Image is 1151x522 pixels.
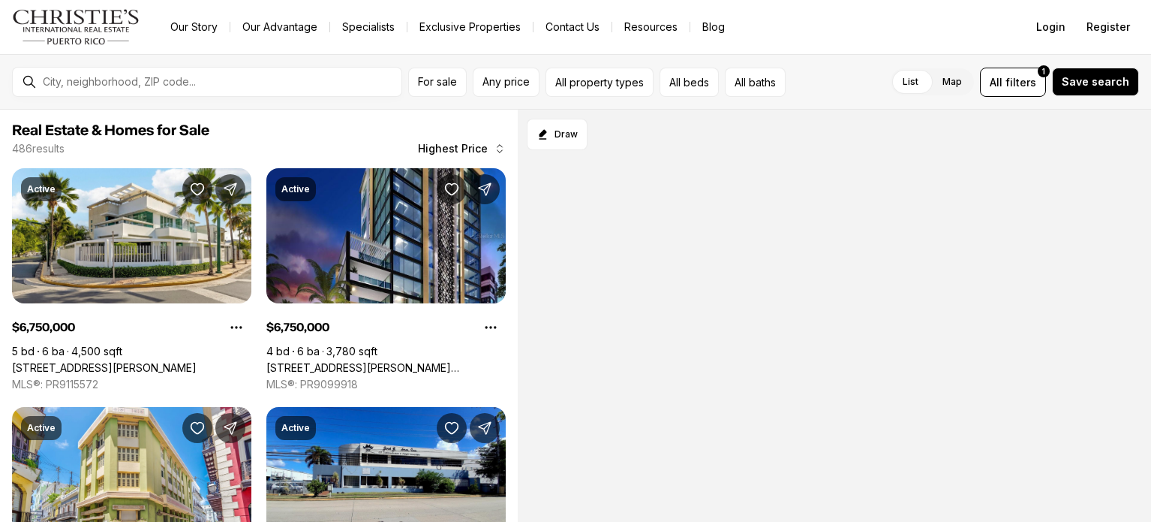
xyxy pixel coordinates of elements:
[1077,12,1139,42] button: Register
[27,422,56,434] p: Active
[12,143,65,155] p: 486 results
[473,68,539,97] button: Any price
[482,76,530,88] span: Any price
[12,9,140,45] img: logo
[266,361,506,375] a: 1350 WILSON AVENUE #10-11-W, SAN JUAN PR, 00907
[612,17,690,38] a: Resources
[215,174,245,204] button: Share Property
[27,183,56,195] p: Active
[1027,12,1074,42] button: Login
[980,68,1046,97] button: Allfilters1
[1042,65,1045,77] span: 1
[476,312,506,342] button: Property options
[1086,21,1130,33] span: Register
[407,17,533,38] a: Exclusive Properties
[930,68,974,95] label: Map
[470,174,500,204] button: Share Property
[527,119,588,150] button: Start drawing
[725,68,786,97] button: All baths
[1036,21,1065,33] span: Login
[437,413,467,443] button: Save Property: 27 AMELIA
[891,68,930,95] label: List
[281,422,310,434] p: Active
[660,68,719,97] button: All beds
[409,134,515,164] button: Highest Price
[533,17,612,38] button: Contact Us
[418,76,457,88] span: For sale
[1062,76,1129,88] span: Save search
[281,183,310,195] p: Active
[215,413,245,443] button: Share Property
[437,174,467,204] button: Save Property: 1350 WILSON AVENUE #10-11-W
[182,413,212,443] button: Save Property: 251/253 TETUAN ST
[690,17,737,38] a: Blog
[408,68,467,97] button: For sale
[221,312,251,342] button: Property options
[158,17,230,38] a: Our Story
[418,143,488,155] span: Highest Price
[330,17,407,38] a: Specialists
[182,174,212,204] button: Save Property: 2220 CALLE PARK BLVD
[1052,68,1139,96] button: Save search
[12,123,209,138] span: Real Estate & Homes for Sale
[470,413,500,443] button: Share Property
[1005,74,1036,90] span: filters
[545,68,654,97] button: All property types
[12,361,197,375] a: 2220 CALLE PARK BLVD, SAN JUAN PR, 00913
[230,17,329,38] a: Our Advantage
[990,74,1002,90] span: All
